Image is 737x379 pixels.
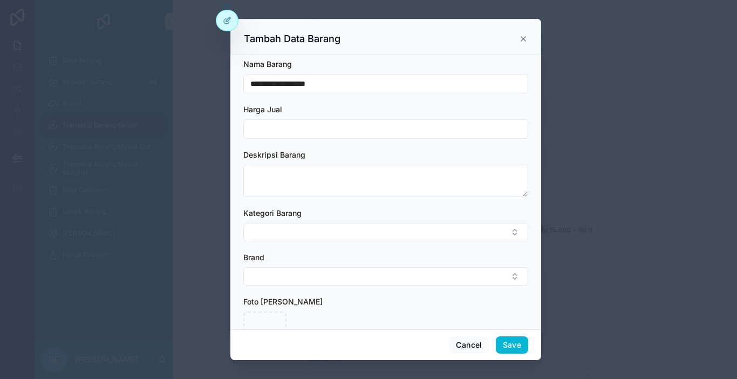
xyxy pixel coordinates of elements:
button: Select Button [243,223,528,241]
span: Nama Barang [243,59,292,69]
button: Cancel [449,336,489,354]
span: Kategori Barang [243,208,302,218]
h3: Tambah Data Barang [244,32,340,45]
button: Save [496,336,528,354]
span: Foto [PERSON_NAME] [243,297,323,306]
span: Brand [243,253,264,262]
button: Select Button [243,267,528,286]
span: Harga Jual [243,105,282,114]
span: Deskripsi Barang [243,150,305,159]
